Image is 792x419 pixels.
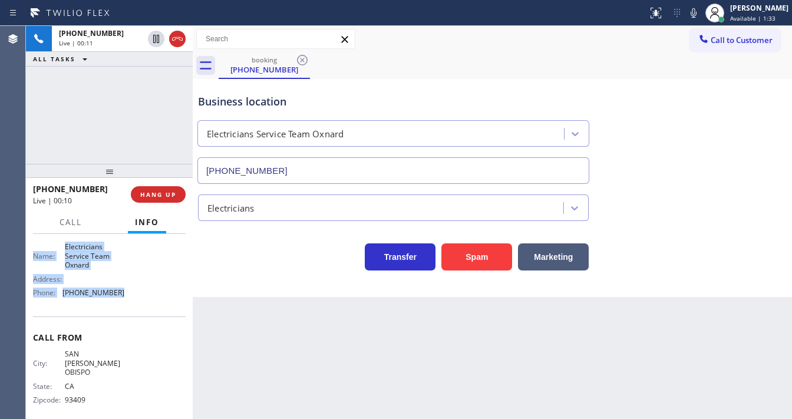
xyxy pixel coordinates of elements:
div: Business location [198,94,589,110]
span: Zipcode: [33,395,65,404]
span: HANG UP [140,190,176,199]
div: (805) 806-8400 [220,52,309,78]
button: ALL TASKS [26,52,99,66]
div: Electricians Service Team Oxnard [207,127,344,141]
button: Marketing [518,243,589,270]
span: State: [33,382,65,391]
button: Transfer [365,243,435,270]
span: CA [65,382,124,391]
button: Call to Customer [690,29,780,51]
span: ALL TASKS [33,55,75,63]
span: City: [33,359,65,368]
span: Live | 00:10 [33,196,72,206]
button: Info [128,211,166,234]
span: SAN [PERSON_NAME] OBISPO [65,349,124,377]
span: Call From [33,332,186,343]
button: Mute [685,5,702,21]
button: Hang up [169,31,186,47]
span: Info [135,217,159,227]
div: [PERSON_NAME] [730,3,788,13]
span: Address: [33,275,65,283]
span: Live | 00:11 [59,39,93,47]
div: [PHONE_NUMBER] [220,64,309,75]
span: [PHONE_NUMBER] [33,183,108,194]
span: 93409 [65,395,124,404]
span: Name: [33,252,65,260]
span: Available | 1:33 [730,14,775,22]
button: Hold Customer [148,31,164,47]
button: Spam [441,243,512,270]
span: Electricians Service Team Oxnard [65,242,124,269]
div: booking [220,55,309,64]
input: Search [197,29,355,48]
button: Call [52,211,89,234]
button: HANG UP [131,186,186,203]
span: Phone: [33,288,62,297]
span: [PHONE_NUMBER] [62,288,124,297]
span: Call [60,217,82,227]
span: Call to Customer [711,35,773,45]
span: [PHONE_NUMBER] [59,28,124,38]
div: Electricians [207,201,254,215]
input: Phone Number [197,157,589,184]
